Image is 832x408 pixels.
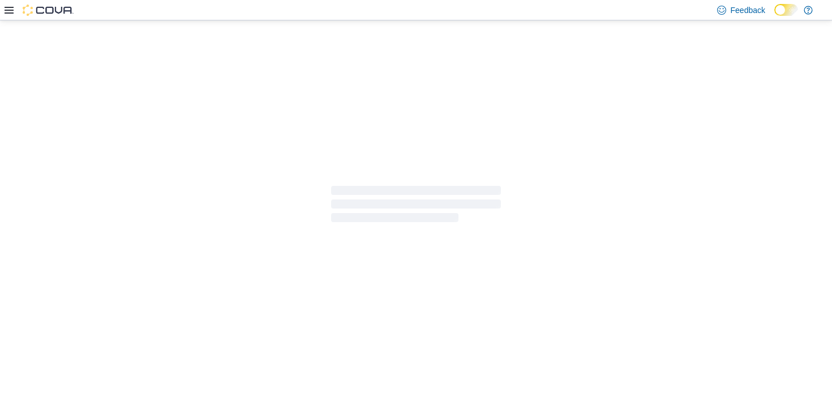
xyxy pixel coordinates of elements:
[23,5,74,16] img: Cova
[774,4,798,16] input: Dark Mode
[331,188,501,224] span: Loading
[731,5,765,16] span: Feedback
